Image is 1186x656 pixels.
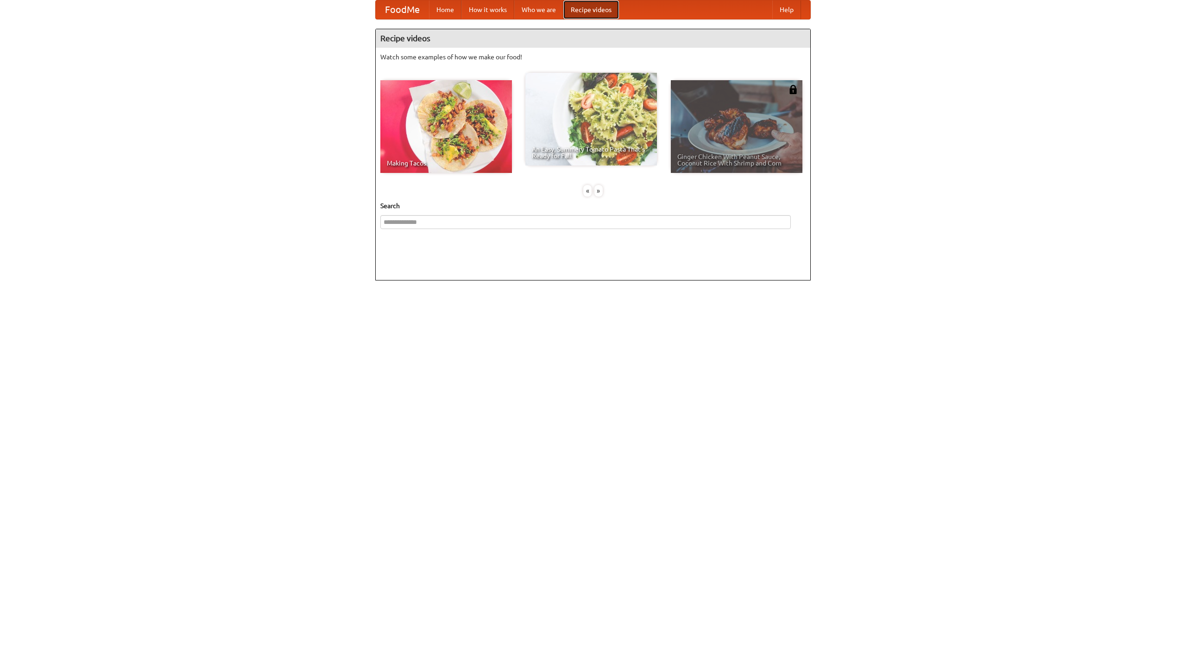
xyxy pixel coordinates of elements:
div: » [594,185,603,197]
a: An Easy, Summery Tomato Pasta That's Ready for Fall [525,73,657,166]
p: Watch some examples of how we make our food! [380,52,806,62]
a: How it works [461,0,514,19]
img: 483408.png [789,85,798,94]
a: Recipe videos [563,0,619,19]
a: Making Tacos [380,80,512,173]
a: Home [429,0,461,19]
div: « [583,185,592,197]
span: Making Tacos [387,160,505,166]
span: An Easy, Summery Tomato Pasta That's Ready for Fall [532,146,650,159]
a: FoodMe [376,0,429,19]
h5: Search [380,201,806,210]
h4: Recipe videos [376,29,810,48]
a: Who we are [514,0,563,19]
a: Help [772,0,801,19]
